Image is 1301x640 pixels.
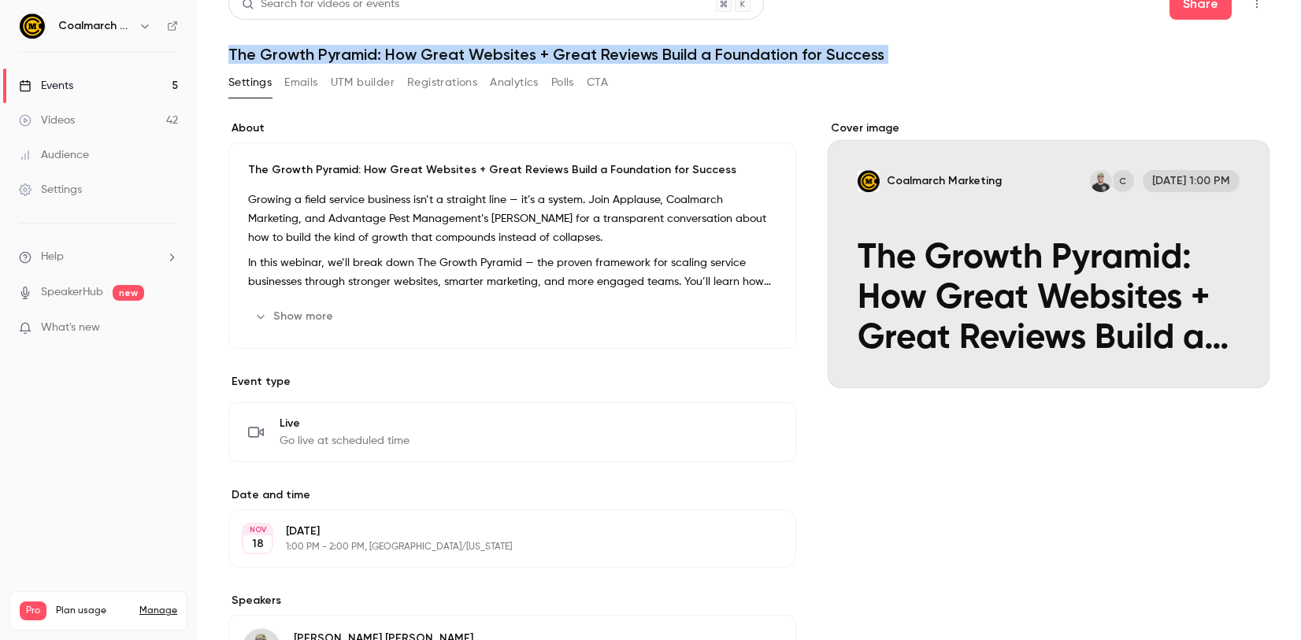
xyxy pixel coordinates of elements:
button: Settings [228,70,272,95]
p: 1:00 PM - 2:00 PM, [GEOGRAPHIC_DATA]/[US_STATE] [286,541,713,553]
p: [DATE] [286,523,713,539]
button: Polls [551,70,574,95]
h1: The Growth Pyramid: How Great Websites + Great Reviews Build a Foundation for Success [228,45,1269,64]
button: Emails [284,70,317,95]
section: Cover image [828,120,1269,388]
img: Coalmarch Marketing [20,13,45,39]
div: Videos [19,113,75,128]
span: Go live at scheduled time [280,433,410,449]
label: Cover image [828,120,1269,136]
span: new [113,285,144,301]
p: In this webinar, we’ll break down The Growth Pyramid — the proven framework for scaling service b... [248,253,777,291]
label: About [228,120,796,136]
button: Analytics [490,70,539,95]
button: CTA [587,70,608,95]
div: Audience [19,147,89,163]
li: help-dropdown-opener [19,249,178,265]
span: Pro [20,601,46,620]
button: UTM builder [331,70,395,95]
a: Manage [139,605,177,617]
div: Settings [19,182,82,198]
a: SpeakerHub [41,284,103,301]
span: What's new [41,320,100,336]
label: Speakers [228,593,796,609]
label: Date and time [228,487,796,503]
button: Registrations [407,70,477,95]
span: Live [280,416,410,431]
p: Growing a field service business isn’t a straight line — it’s a system. Join Applause, Coalmarch ... [248,191,777,247]
button: Show more [248,304,343,329]
p: The Growth Pyramid: How Great Websites + Great Reviews Build a Foundation for Success [248,162,777,178]
span: Help [41,249,64,265]
span: Plan usage [56,605,130,617]
p: Event type [228,374,796,390]
h6: Coalmarch Marketing [58,18,132,34]
p: 18 [252,536,264,552]
div: NOV [243,524,272,535]
div: Events [19,78,73,94]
